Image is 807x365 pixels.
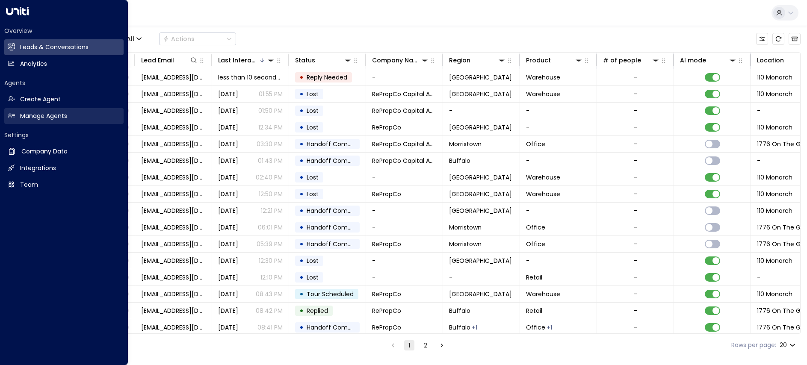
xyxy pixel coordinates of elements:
div: - [634,306,637,315]
div: • [299,270,304,285]
h2: Manage Agents [20,112,67,121]
span: RePropCo Capital Advisors [372,156,437,165]
div: - [634,256,637,265]
span: Jun 19, 2025 [218,323,238,332]
div: • [299,187,304,201]
span: Syracuse [449,173,512,182]
p: 12:21 PM [261,206,283,215]
div: Last Interacted [218,55,259,65]
span: Tour Scheduled [307,290,354,298]
span: Refresh [772,33,784,45]
div: • [299,87,304,101]
div: - [634,173,637,182]
div: Morristown [472,323,477,332]
span: Syracuse [449,256,512,265]
span: Jun 30, 2025 [218,256,238,265]
td: - [366,219,443,235]
p: 02:40 PM [256,173,283,182]
span: RePropCo Capital Advisors [372,140,437,148]
div: • [299,253,304,268]
span: rfischer@repropco.com [141,140,206,148]
div: AI mode [680,55,706,65]
div: Lead Email [141,55,174,65]
h2: Settings [4,131,124,139]
button: Customize [756,33,768,45]
span: Warehouse [526,290,560,298]
div: Status [295,55,352,65]
span: Replied [307,306,328,315]
span: Handoff Completed [307,140,367,148]
span: Buffalo [449,306,470,315]
td: - [520,119,597,135]
span: bwhitmer@repropco.com [141,190,206,198]
span: Warehouse [526,90,560,98]
td: - [520,203,597,219]
p: 01:43 PM [258,156,283,165]
div: Retail [547,323,552,332]
span: RePropCo Capital Advisors [372,90,437,98]
span: lquinn1726@gmail.com [141,73,206,82]
span: Syracuse [449,206,512,215]
span: Office [526,223,545,232]
button: Archived Leads [789,33,801,45]
div: Status [295,55,315,65]
a: Team [4,177,124,193]
a: Integrations [4,160,124,176]
span: RePropCo [372,123,401,132]
span: bwhitmer@repropco.com [141,290,206,298]
span: Handoff Completed [307,206,367,215]
span: less than 10 seconds ago [218,73,283,82]
div: Lead Email [141,55,198,65]
p: 08:41 PM [257,323,283,332]
p: 01:55 PM [259,90,283,98]
span: Aug 11, 2025 [218,156,238,165]
span: Syracuse [449,90,512,98]
td: - [443,103,520,119]
span: Handoff Completed [307,156,367,165]
span: lquinn1726@gmail.com [141,173,206,182]
td: - [520,253,597,269]
span: Jun 30, 2025 [218,273,238,282]
p: 06:01 PM [258,223,283,232]
span: Warehouse [526,73,560,82]
span: Aug 26, 2025 [218,106,238,115]
h2: Company Data [21,147,68,156]
span: Morristown [449,140,482,148]
p: 12:34 PM [258,123,283,132]
button: Go to page 2 [420,340,431,350]
span: 110 Monarch [757,206,792,215]
div: Region [449,55,506,65]
span: lquinn1726@gmail.com [141,223,206,232]
span: Aug 26, 2025 [218,90,238,98]
span: RePropCo [372,240,401,248]
div: - [634,206,637,215]
span: Retail [526,306,542,315]
div: - [634,90,637,98]
span: Lost [307,106,319,115]
span: Handoff Completed [307,240,367,248]
td: - [520,153,597,169]
span: Jul 10, 2025 [218,223,238,232]
a: Leads & Conversations [4,39,124,55]
span: Jun 19, 2025 [218,306,238,315]
p: 08:42 PM [256,306,283,315]
span: Aug 11, 2025 [218,140,238,148]
h2: Leads & Conversations [20,43,89,52]
button: page 1 [404,340,414,350]
label: Rows per page: [731,341,776,350]
div: • [299,320,304,335]
h2: Team [20,180,38,189]
p: 12:10 PM [260,273,283,282]
td: - [520,103,597,119]
div: • [299,70,304,85]
div: - [634,290,637,298]
span: bwhitmer@repropco.com [141,240,206,248]
span: Syracuse [449,73,512,82]
span: All [127,35,134,42]
div: - [634,323,637,332]
h2: Integrations [20,164,56,173]
span: Aug 06, 2025 [218,173,238,182]
div: AI mode [680,55,737,65]
div: Product [526,55,583,65]
div: • [299,237,304,251]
